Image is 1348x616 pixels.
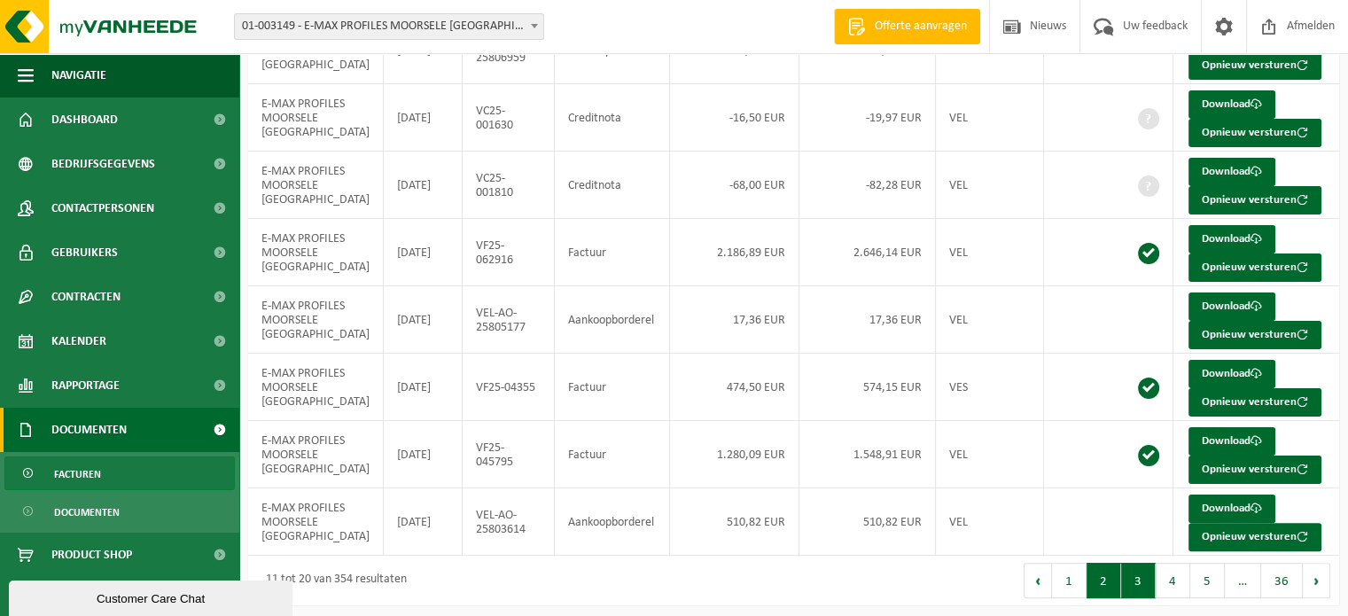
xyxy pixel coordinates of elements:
[936,84,1044,152] td: VEL
[248,354,384,421] td: E-MAX PROFILES MOORSELE [GEOGRAPHIC_DATA]
[670,286,799,354] td: 17,36 EUR
[51,230,118,275] span: Gebruikers
[936,421,1044,488] td: VEL
[1188,119,1321,147] button: Opnieuw versturen
[51,142,155,186] span: Bedrijfsgegevens
[1188,456,1321,484] button: Opnieuw versturen
[51,408,127,452] span: Documenten
[1190,563,1225,598] button: 5
[4,456,235,490] a: Facturen
[51,275,121,319] span: Contracten
[384,421,463,488] td: [DATE]
[51,97,118,142] span: Dashboard
[1188,388,1321,417] button: Opnieuw versturen
[463,152,555,219] td: VC25-001810
[555,286,669,354] td: Aankoopborderel
[384,219,463,286] td: [DATE]
[234,13,544,40] span: 01-003149 - E-MAX PROFILES MOORSELE NV - MOORSELE
[936,219,1044,286] td: VEL
[1188,51,1321,80] button: Opnieuw versturen
[1188,225,1275,253] a: Download
[384,152,463,219] td: [DATE]
[936,152,1044,219] td: VEL
[936,286,1044,354] td: VEL
[555,488,669,556] td: Aankoopborderel
[384,286,463,354] td: [DATE]
[248,488,384,556] td: E-MAX PROFILES MOORSELE [GEOGRAPHIC_DATA]
[248,84,384,152] td: E-MAX PROFILES MOORSELE [GEOGRAPHIC_DATA]
[1303,563,1330,598] button: Next
[1188,523,1321,551] button: Opnieuw versturen
[1188,90,1275,119] a: Download
[799,286,936,354] td: 17,36 EUR
[54,495,120,529] span: Documenten
[257,565,407,597] div: 11 tot 20 van 354 resultaten
[1121,563,1156,598] button: 3
[1188,427,1275,456] a: Download
[670,421,799,488] td: 1.280,09 EUR
[1024,563,1052,598] button: Previous
[870,18,971,35] span: Offerte aanvragen
[1188,321,1321,349] button: Opnieuw versturen
[51,186,154,230] span: Contactpersonen
[1188,158,1275,186] a: Download
[670,354,799,421] td: 474,50 EUR
[463,84,555,152] td: VC25-001630
[799,488,936,556] td: 510,82 EUR
[384,488,463,556] td: [DATE]
[248,152,384,219] td: E-MAX PROFILES MOORSELE [GEOGRAPHIC_DATA]
[51,533,132,577] span: Product Shop
[799,219,936,286] td: 2.646,14 EUR
[248,219,384,286] td: E-MAX PROFILES MOORSELE [GEOGRAPHIC_DATA]
[384,84,463,152] td: [DATE]
[463,421,555,488] td: VF25-045795
[51,363,120,408] span: Rapportage
[463,488,555,556] td: VEL-AO-25803614
[834,9,980,44] a: Offerte aanvragen
[9,577,296,616] iframe: chat widget
[555,152,669,219] td: Creditnota
[51,319,106,363] span: Kalender
[1188,186,1321,214] button: Opnieuw versturen
[1225,563,1261,598] span: …
[936,488,1044,556] td: VEL
[1261,563,1303,598] button: 36
[1087,563,1121,598] button: 2
[555,421,669,488] td: Factuur
[799,421,936,488] td: 1.548,91 EUR
[248,421,384,488] td: E-MAX PROFILES MOORSELE [GEOGRAPHIC_DATA]
[4,495,235,528] a: Documenten
[670,84,799,152] td: -16,50 EUR
[463,286,555,354] td: VEL-AO-25805177
[1156,563,1190,598] button: 4
[799,84,936,152] td: -19,97 EUR
[54,457,101,491] span: Facturen
[1052,563,1087,598] button: 1
[799,354,936,421] td: 574,15 EUR
[670,488,799,556] td: 510,82 EUR
[936,354,1044,421] td: VES
[1188,253,1321,282] button: Opnieuw versturen
[670,219,799,286] td: 2.186,89 EUR
[248,286,384,354] td: E-MAX PROFILES MOORSELE [GEOGRAPHIC_DATA]
[463,219,555,286] td: VF25-062916
[384,354,463,421] td: [DATE]
[463,354,555,421] td: VF25-04355
[555,354,669,421] td: Factuur
[555,219,669,286] td: Factuur
[799,152,936,219] td: -82,28 EUR
[555,84,669,152] td: Creditnota
[1188,495,1275,523] a: Download
[51,53,106,97] span: Navigatie
[670,152,799,219] td: -68,00 EUR
[1188,292,1275,321] a: Download
[1188,360,1275,388] a: Download
[235,14,543,39] span: 01-003149 - E-MAX PROFILES MOORSELE NV - MOORSELE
